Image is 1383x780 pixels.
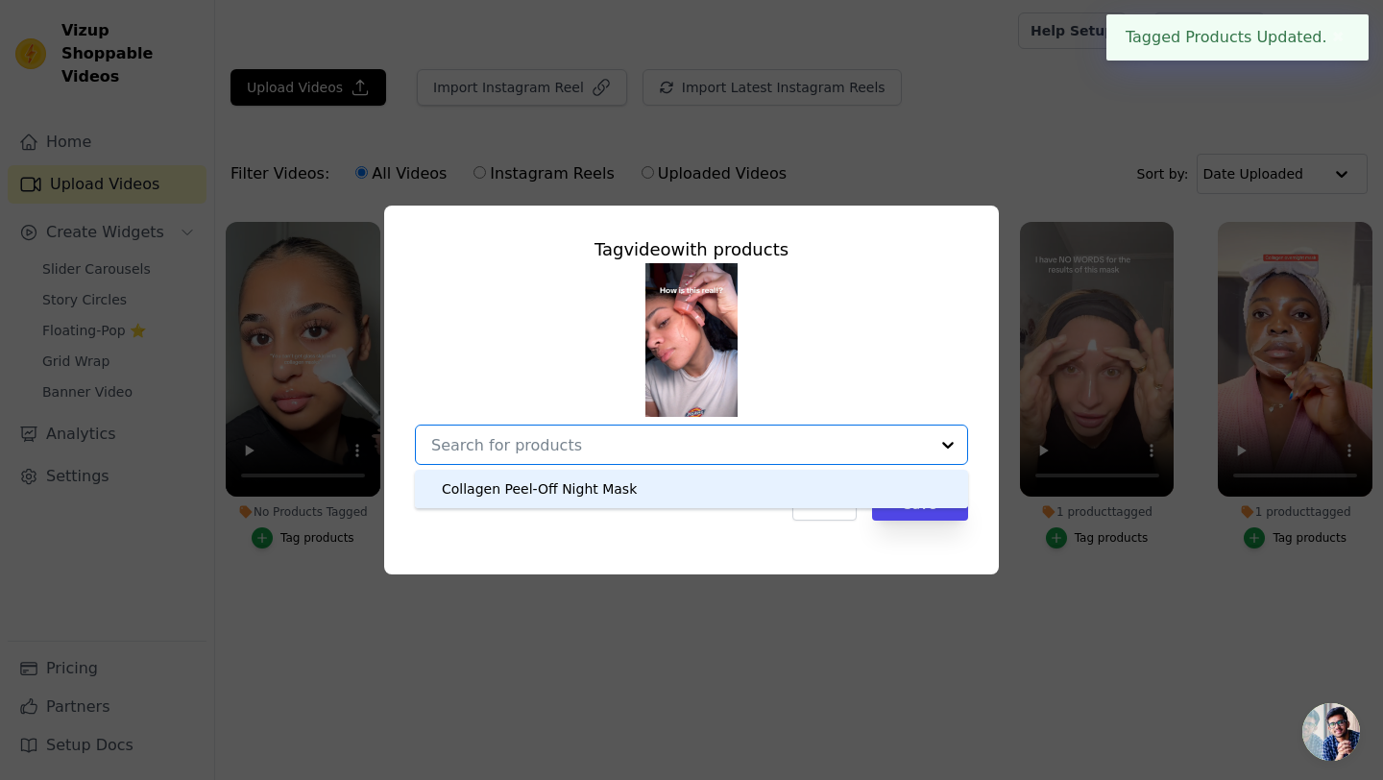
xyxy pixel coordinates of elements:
[645,263,738,417] img: tn-b1233a521f8f4ca2bb777da4753b0d31.png
[1327,26,1349,49] button: Close
[415,236,968,263] div: Tag video with products
[1302,703,1360,761] a: Ouvrir le chat
[431,436,929,454] input: Search for products
[1106,14,1369,61] div: Tagged Products Updated.
[442,479,637,499] div: Collagen Peel-Off Night Mask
